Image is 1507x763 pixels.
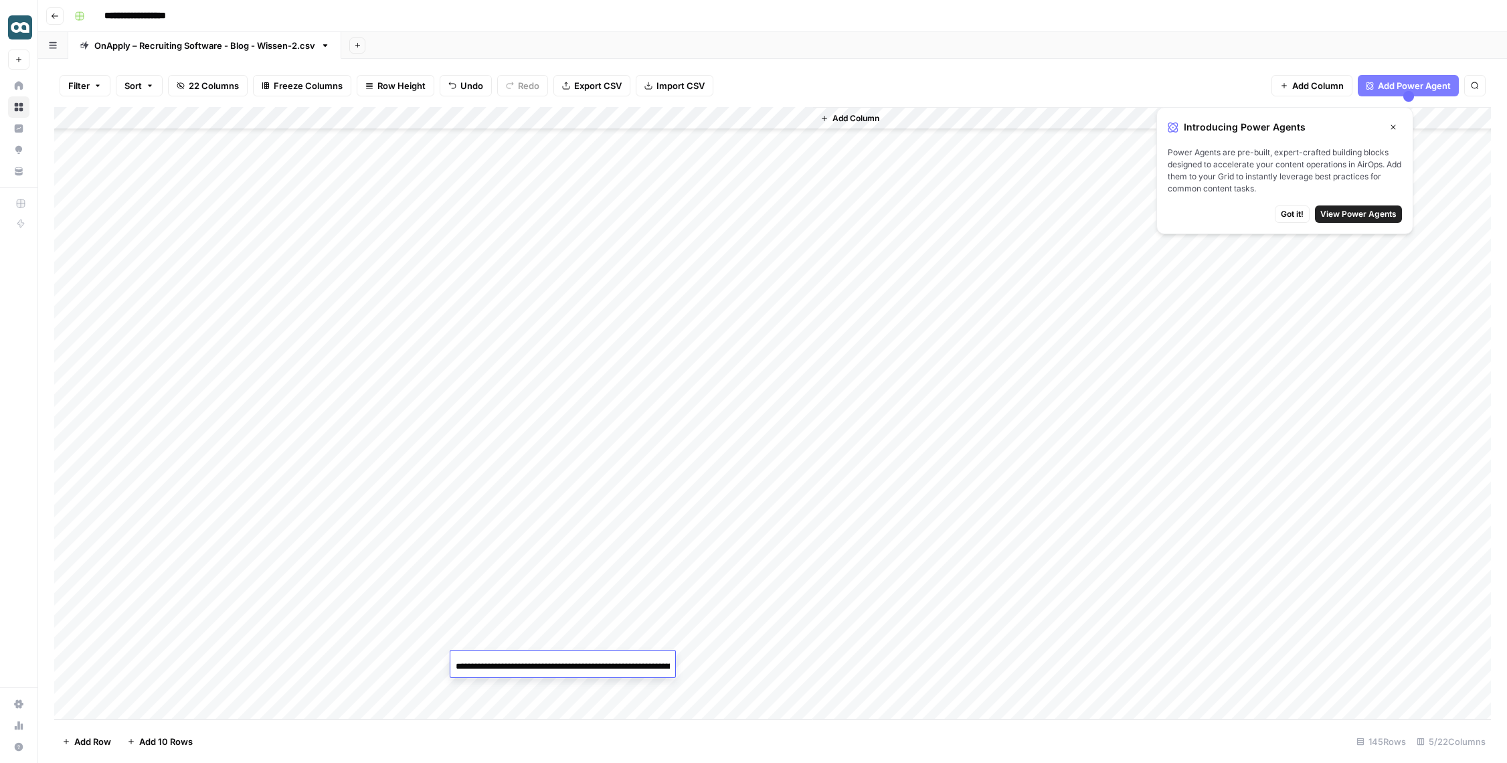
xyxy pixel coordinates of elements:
[1281,208,1304,220] span: Got it!
[116,75,163,96] button: Sort
[60,75,110,96] button: Filter
[1411,731,1491,752] div: 5/22 Columns
[68,32,341,59] a: OnApply – Recruiting Software - Blog - Wissen-2.csv
[74,735,111,748] span: Add Row
[124,79,142,92] span: Sort
[656,79,705,92] span: Import CSV
[636,75,713,96] button: Import CSV
[8,161,29,182] a: Your Data
[8,139,29,161] a: Opportunities
[8,715,29,736] a: Usage
[8,118,29,139] a: Insights
[1271,75,1352,96] button: Add Column
[168,75,248,96] button: 22 Columns
[1168,147,1402,195] span: Power Agents are pre-built, expert-crafted building blocks designed to accelerate your content op...
[8,96,29,118] a: Browse
[119,731,201,752] button: Add 10 Rows
[1358,75,1459,96] button: Add Power Agent
[832,112,879,124] span: Add Column
[574,79,622,92] span: Export CSV
[8,75,29,96] a: Home
[8,736,29,758] button: Help + Support
[1292,79,1344,92] span: Add Column
[68,79,90,92] span: Filter
[815,110,885,127] button: Add Column
[1351,731,1411,752] div: 145 Rows
[274,79,343,92] span: Freeze Columns
[440,75,492,96] button: Undo
[1378,79,1451,92] span: Add Power Agent
[8,15,32,39] img: onapply Logo
[518,79,539,92] span: Redo
[377,79,426,92] span: Row Height
[497,75,548,96] button: Redo
[189,79,239,92] span: 22 Columns
[8,693,29,715] a: Settings
[1275,205,1310,223] button: Got it!
[1168,118,1402,136] div: Introducing Power Agents
[8,11,29,44] button: Workspace: onapply
[460,79,483,92] span: Undo
[139,735,193,748] span: Add 10 Rows
[94,39,315,52] div: OnApply – Recruiting Software - Blog - Wissen-2.csv
[357,75,434,96] button: Row Height
[1320,208,1397,220] span: View Power Agents
[54,731,119,752] button: Add Row
[1315,205,1402,223] button: View Power Agents
[553,75,630,96] button: Export CSV
[253,75,351,96] button: Freeze Columns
